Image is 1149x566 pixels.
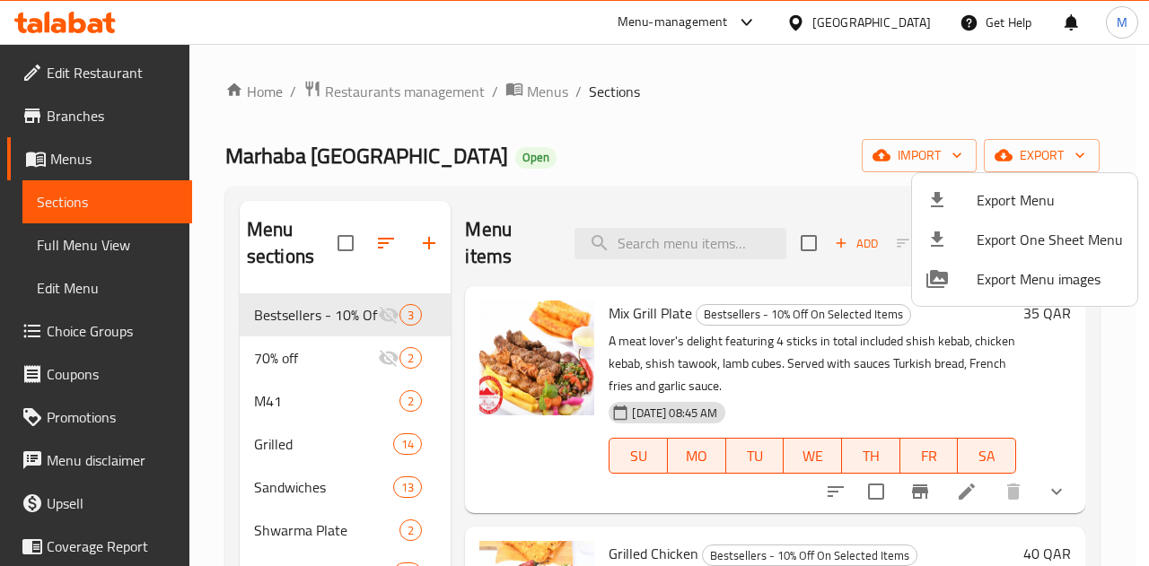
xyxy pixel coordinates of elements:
[977,229,1123,250] span: Export One Sheet Menu
[912,259,1137,299] li: Export Menu images
[977,189,1123,211] span: Export Menu
[912,180,1137,220] li: Export menu items
[912,220,1137,259] li: Export one sheet menu items
[977,268,1123,290] span: Export Menu images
